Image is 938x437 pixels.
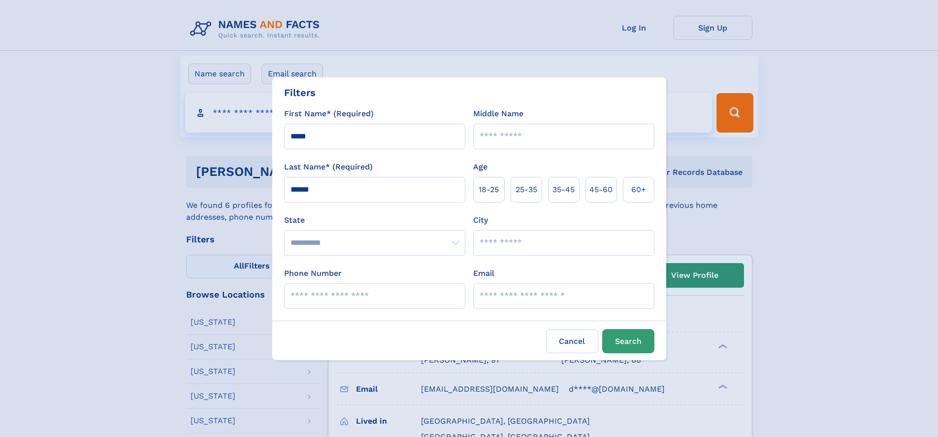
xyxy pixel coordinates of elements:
[284,108,374,120] label: First Name* (Required)
[473,108,523,120] label: Middle Name
[552,184,575,196] span: 35‑45
[473,161,487,173] label: Age
[284,85,316,100] div: Filters
[589,184,613,196] span: 45‑60
[284,214,465,226] label: State
[284,161,373,173] label: Last Name* (Required)
[479,184,499,196] span: 18‑25
[546,329,598,353] label: Cancel
[473,214,488,226] label: City
[284,268,342,279] label: Phone Number
[602,329,654,353] button: Search
[631,184,646,196] span: 60+
[473,268,494,279] label: Email
[516,184,537,196] span: 25‑35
